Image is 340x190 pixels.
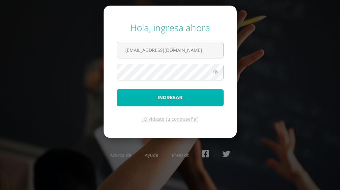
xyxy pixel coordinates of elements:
a: Ayuda [145,152,158,158]
a: Acerca de [110,152,132,158]
button: Ingresar [117,89,224,106]
input: Correo electrónico o usuario [117,42,223,58]
a: ¿Olvidaste tu contraseña? [142,116,198,122]
div: Hola, ingresa ahora [117,21,224,34]
a: Presskit [172,152,189,158]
